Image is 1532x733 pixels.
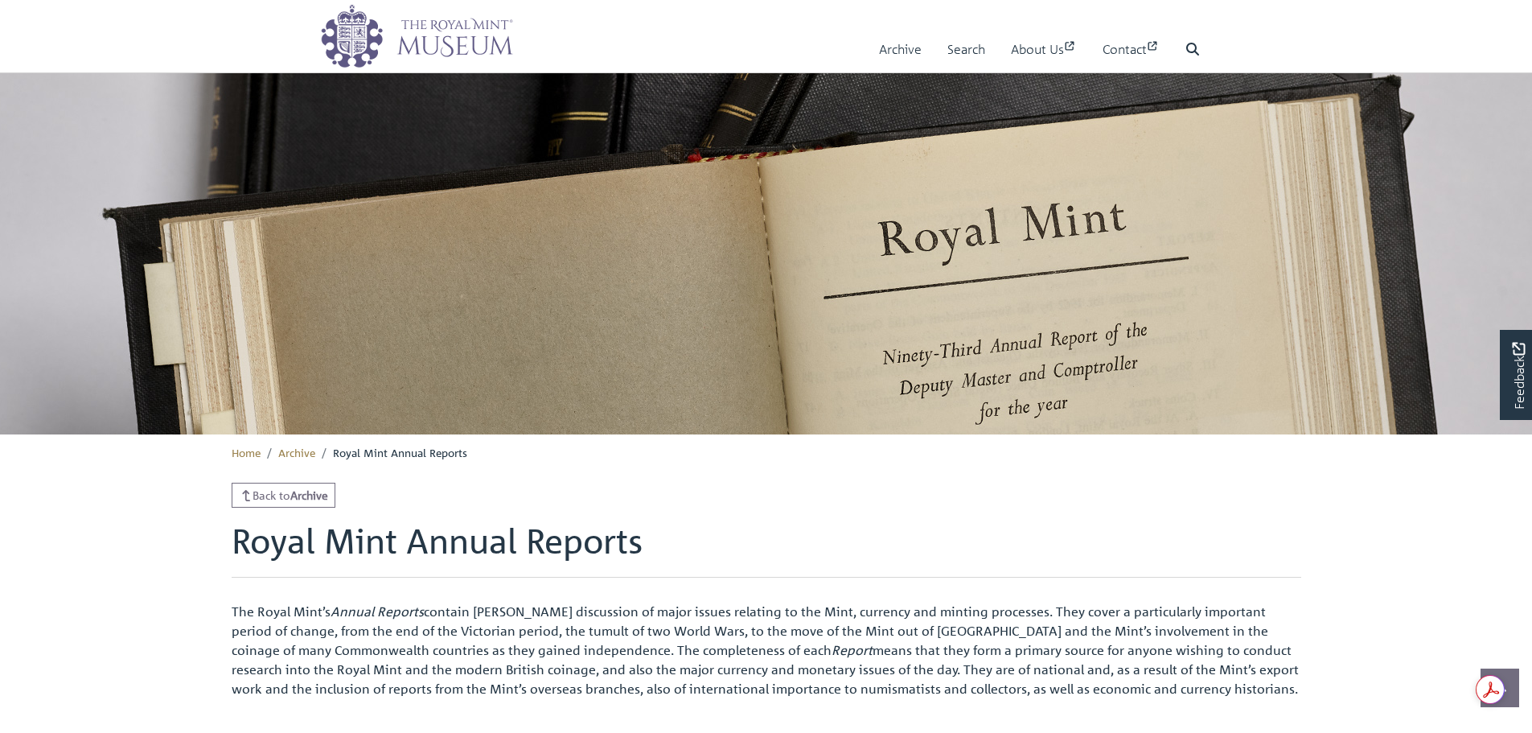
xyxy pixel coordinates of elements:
a: Contact [1103,27,1160,72]
a: Search [947,27,985,72]
a: Archive [879,27,922,72]
a: About Us [1011,27,1077,72]
button: Scroll to top [1481,669,1519,707]
img: logo_wide.png [320,4,513,68]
